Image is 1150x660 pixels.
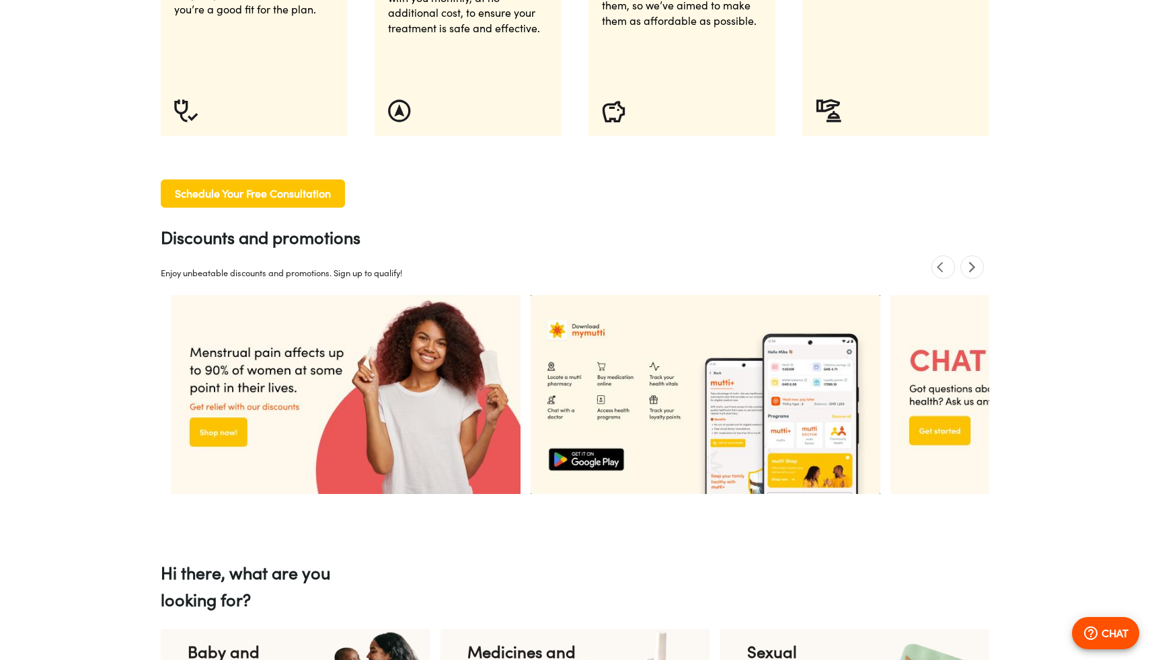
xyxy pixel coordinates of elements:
[161,559,989,613] p: Hi there, what are you looking for?
[161,224,402,251] p: Discounts and promotions
[161,179,345,208] button: Schedule Your Free Consultation
[1072,617,1139,649] button: CHAT
[960,255,984,279] span: next
[161,186,345,198] a: Schedule Your Free Consultation
[931,255,955,279] span: previous
[531,295,880,494] img: Mutti Mobile App
[161,267,402,278] span: Enjoy unbeatable discounts and promotions. Sign up to qualify!
[175,184,331,203] span: Schedule Your Free Consultation
[171,295,521,494] img: Menstrual banner
[1102,625,1128,641] p: CHAT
